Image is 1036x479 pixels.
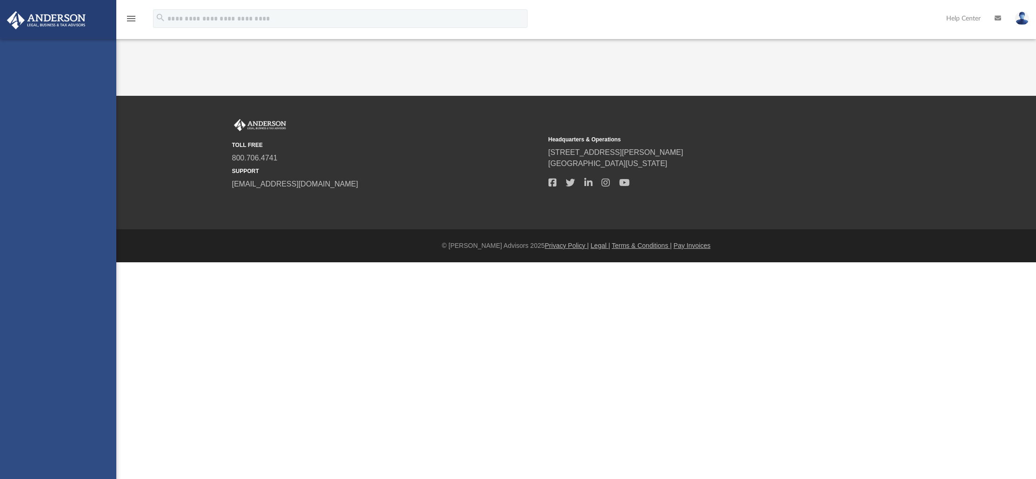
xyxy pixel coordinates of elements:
a: Terms & Conditions | [612,242,672,249]
img: Anderson Advisors Platinum Portal [4,11,88,29]
img: User Pic [1015,12,1029,25]
a: [EMAIL_ADDRESS][DOMAIN_NAME] [232,180,358,188]
small: TOLL FREE [232,141,542,149]
a: [STREET_ADDRESS][PERSON_NAME] [548,148,683,156]
a: Privacy Policy | [545,242,589,249]
small: SUPPORT [232,167,542,175]
i: search [155,13,166,23]
div: © [PERSON_NAME] Advisors 2025 [116,241,1036,251]
a: Legal | [591,242,610,249]
a: 800.706.4741 [232,154,278,162]
a: [GEOGRAPHIC_DATA][US_STATE] [548,160,668,167]
small: Headquarters & Operations [548,135,858,144]
img: Anderson Advisors Platinum Portal [232,119,288,131]
a: menu [126,18,137,24]
a: Pay Invoices [674,242,710,249]
i: menu [126,13,137,24]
